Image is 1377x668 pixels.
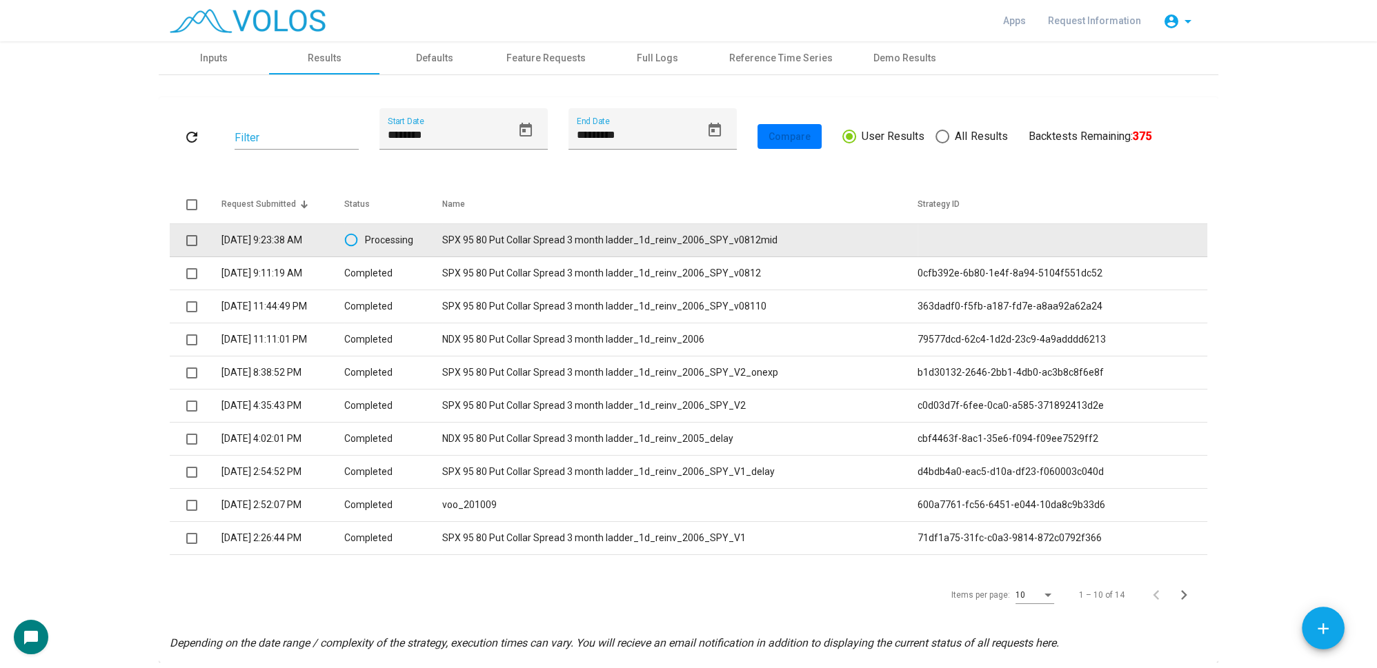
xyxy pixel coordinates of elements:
td: Processing [344,224,442,257]
div: Strategy ID [918,198,1191,210]
button: Previous page [1147,581,1174,609]
div: 1 – 10 of 14 [1079,589,1125,601]
mat-select: Items per page: [1016,591,1054,600]
td: [DATE] 9:11:19 AM [221,257,344,290]
div: Request Submitted [221,198,344,210]
td: NDX 95 80 Put Collar Spread 3 month ladder_1d_reinv_2005_delay [442,423,918,456]
div: Backtests Remaining: [1028,128,1151,145]
td: Completed [344,456,442,489]
td: SPX 95 80 Put Collar Spread 3 month ladder_1d_reinv_2006_SPY_v0812mid [442,224,918,257]
td: SPX 95 80 Put Collar Spread 3 month ladder_1d_reinv_2006_SPY_v08110 [442,290,918,323]
div: Inputs [200,51,228,65]
div: Name [442,198,465,210]
button: Add icon [1302,607,1345,649]
b: 375 [1132,130,1151,143]
div: Full Logs [637,51,678,65]
td: Completed [344,389,442,423]
td: [DATE] 11:44:49 PM [221,290,344,323]
td: 363dadf0-f5fb-a187-fd7e-a8aa92a62a24 [918,290,1207,323]
div: Strategy ID [918,198,960,210]
mat-icon: account_circle [1163,13,1180,30]
div: Feature Requests [506,51,586,65]
span: Compare [769,131,811,142]
td: c0d03d7f-6fee-0ca0-a585-371892413d2e [918,389,1207,423]
div: Items per page: [951,589,1010,601]
div: Results [308,51,341,65]
td: [DATE] 11:11:01 PM [221,323,344,356]
td: voo_201009 [442,489,918,522]
td: SPX 95 80 Put Collar Spread 3 month ladder_1d_reinv_2006_SPY_v0812 [442,257,918,290]
div: Status [344,198,442,210]
td: Completed [344,257,442,290]
td: d4bdb4a0-eac5-d10a-df23-f060003c040d [918,456,1207,489]
mat-icon: add [1314,620,1332,638]
td: [DATE] 8:38:52 PM [221,356,344,389]
mat-icon: arrow_drop_down [1180,13,1196,30]
td: Completed [344,356,442,389]
td: 71df1a75-31fc-c0a3-9814-872c0792f366 [918,522,1207,555]
button: Open calendar [701,117,729,144]
span: User Results [856,128,924,145]
td: SPX 95 80 Put Collar Spread 3 month ladder_1d_reinv_2006_SPY_V1_delay [442,456,918,489]
div: Reference Time Series [729,51,833,65]
td: Completed [344,290,442,323]
td: 79577dcd-62c4-1d2d-23c9-4a9adddd6213 [918,323,1207,356]
mat-icon: refresh [184,129,200,145]
td: [DATE] 9:23:38 AM [221,224,344,257]
td: [DATE] 2:52:07 PM [221,489,344,522]
td: SPX 95 80 Put Collar Spread 3 month ladder_1d_reinv_2006_SPY_V2 [442,389,918,423]
td: [DATE] 2:26:44 PM [221,522,344,555]
td: SPX 95 80 Put Collar Spread 3 month ladder_1d_reinv_2006_SPY_V1 [442,522,918,555]
td: Completed [344,489,442,522]
div: Name [442,198,918,210]
button: Next page [1174,581,1202,609]
button: Open calendar [512,117,539,144]
td: Completed [344,323,442,356]
td: cbf4463f-8ac1-35e6-f094-f09ee7529ff2 [918,423,1207,456]
td: 0cfb392e-6b80-1e4f-8a94-5104f551dc52 [918,257,1207,290]
span: Apps [1003,15,1026,26]
div: Demo Results [873,51,936,65]
td: NDX 95 80 Put Collar Spread 3 month ladder_1d_reinv_2006 [442,323,918,356]
td: [DATE] 4:35:43 PM [221,389,344,423]
mat-icon: chat_bubble [23,629,39,646]
td: SPX 95 80 Put Collar Spread 3 month ladder_1d_reinv_2006_SPY_V2_onexp [442,356,918,389]
div: Status [344,198,370,210]
div: Defaults [416,51,453,65]
td: Completed [344,522,442,555]
td: [DATE] 2:54:52 PM [221,456,344,489]
td: Completed [344,423,442,456]
td: [DATE] 4:02:01 PM [221,423,344,456]
td: 600a7761-fc56-6451-e044-10da8c9b33d6 [918,489,1207,522]
a: Apps [992,8,1037,33]
span: Request Information [1048,15,1141,26]
td: b1d30132-2646-2bb1-4db0-ac3b8c8f6e8f [918,356,1207,389]
button: Compare [757,124,822,149]
span: 10 [1016,590,1025,600]
div: Request Submitted [221,198,296,210]
a: Request Information [1037,8,1152,33]
span: All Results [949,128,1007,145]
i: Depending on the date range / complexity of the strategy, execution times can vary. You will reci... [170,636,1059,649]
